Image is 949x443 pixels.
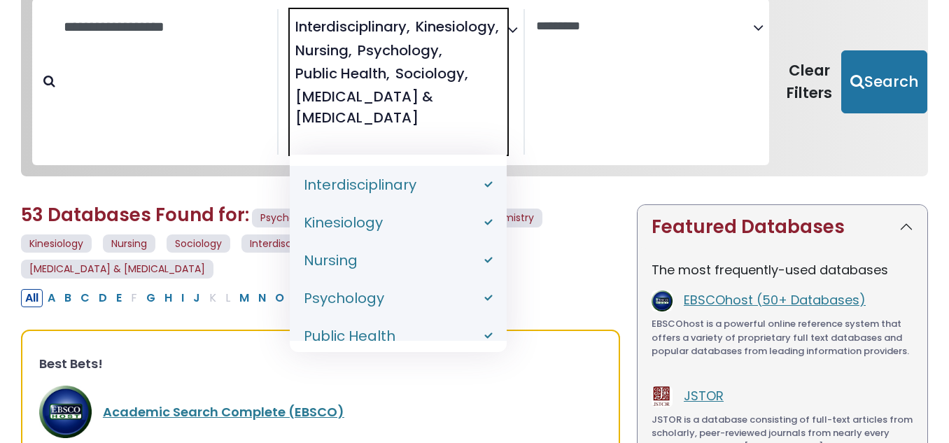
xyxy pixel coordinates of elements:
button: Featured Databases [638,205,927,249]
span: Interdisciplinary [295,16,410,37]
span: Nursing [295,40,352,61]
textarea: Search [536,20,754,34]
button: Filter Results B [60,289,76,307]
a: EBSCOhost (50+ Databases) [684,291,866,309]
span: Kinesiology [21,234,92,253]
button: Filter Results G [142,289,160,307]
button: Filter Results C [76,289,94,307]
li: Psychology [290,279,507,317]
span: Sociology [167,234,230,253]
li: Kinesiology [410,16,499,37]
span: Nursing [103,234,155,253]
span: Public Health [295,63,390,84]
span: Interdisciplinary [241,234,335,253]
button: Filter Results J [189,289,204,307]
a: Academic Search Complete (EBSCO) [103,403,344,421]
button: Filter Results A [43,289,59,307]
span: Psychology [358,40,442,61]
p: The most frequently-used databases [652,260,913,279]
button: Filter Results E [112,289,126,307]
span: Kinesiology [416,16,499,37]
li: Nursing [290,40,352,61]
li: Interdisciplinary [290,166,507,204]
span: Sociology [395,63,468,84]
h3: Best Bets! [39,356,602,372]
span: [MEDICAL_DATA] & [MEDICAL_DATA] [295,86,505,128]
button: Filter Results H [160,289,176,307]
li: Public Health [290,317,507,355]
button: Filter Results D [94,289,111,307]
button: Filter Results O [271,289,288,307]
li: Speech Pathology & Audiology [290,86,505,128]
button: All [21,289,43,307]
button: Submit for Search Results [841,50,927,113]
button: Filter Results M [235,289,253,307]
li: Interdisciplinary [290,16,410,37]
button: Clear Filters [778,50,841,113]
button: Filter Results N [254,289,270,307]
li: Psychology [352,40,442,61]
input: Search database by title or keyword [55,15,277,38]
a: JSTOR [684,387,724,405]
li: Public Health [290,63,390,84]
button: Filter Results I [177,289,188,307]
span: 53 Databases Found for: [21,202,249,227]
li: Kinesiology [290,204,507,241]
li: Sociology [390,63,468,84]
div: Alpha-list to filter by first letter of database name [21,288,493,306]
textarea: Search [290,134,300,148]
span: [MEDICAL_DATA] & [MEDICAL_DATA] [21,260,213,279]
p: EBSCOhost is a powerful online reference system that offers a variety of proprietary full text da... [652,317,913,358]
span: Psychology [252,209,324,227]
li: Nursing [290,241,507,279]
